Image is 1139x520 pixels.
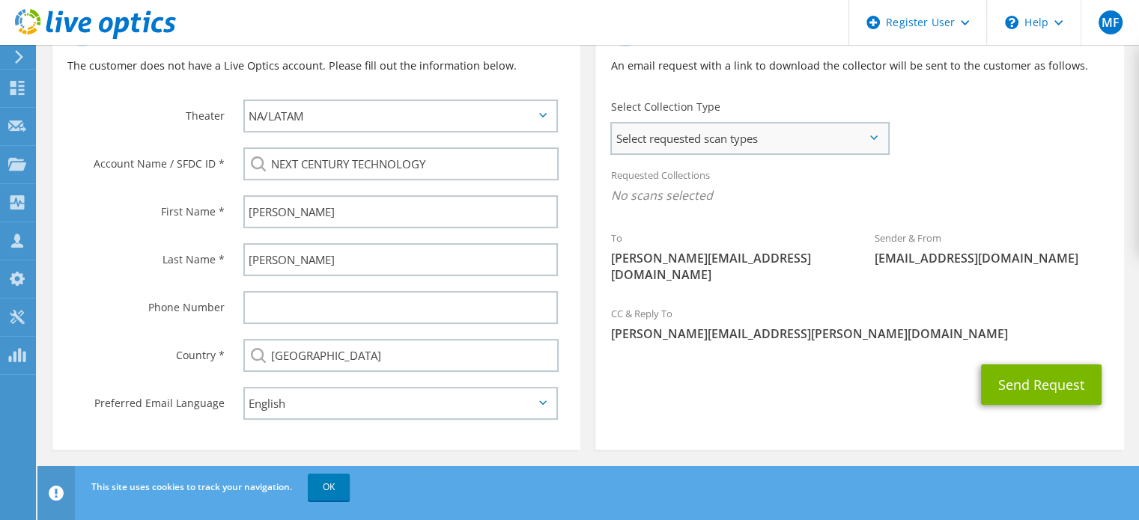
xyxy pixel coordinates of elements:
div: Requested Collections [595,159,1123,215]
div: CC & Reply To [595,298,1123,349]
p: The customer does not have a Live Optics account. Please fill out the information below. [67,58,565,74]
button: Send Request [981,364,1102,405]
span: Select requested scan types [612,123,887,153]
span: This site uses cookies to track your navigation. [91,480,292,493]
span: [EMAIL_ADDRESS][DOMAIN_NAME] [875,250,1109,266]
span: No scans selected [610,187,1108,204]
label: Select Collection Type [610,100,720,114]
label: Preferred Email Language [67,387,225,411]
label: Theater [67,100,225,123]
svg: \n [1005,16,1018,29]
span: MF [1099,10,1123,34]
span: [PERSON_NAME][EMAIL_ADDRESS][DOMAIN_NAME] [610,250,845,283]
span: [PERSON_NAME][EMAIL_ADDRESS][PERSON_NAME][DOMAIN_NAME] [610,325,1108,342]
label: Phone Number [67,291,225,315]
label: Account Name / SFDC ID * [67,147,225,171]
label: First Name * [67,195,225,219]
div: To [595,222,860,290]
div: Sender & From [860,222,1124,274]
label: Country * [67,339,225,363]
a: OK [308,474,350,501]
label: Last Name * [67,243,225,267]
p: An email request with a link to download the collector will be sent to the customer as follows. [610,58,1108,74]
